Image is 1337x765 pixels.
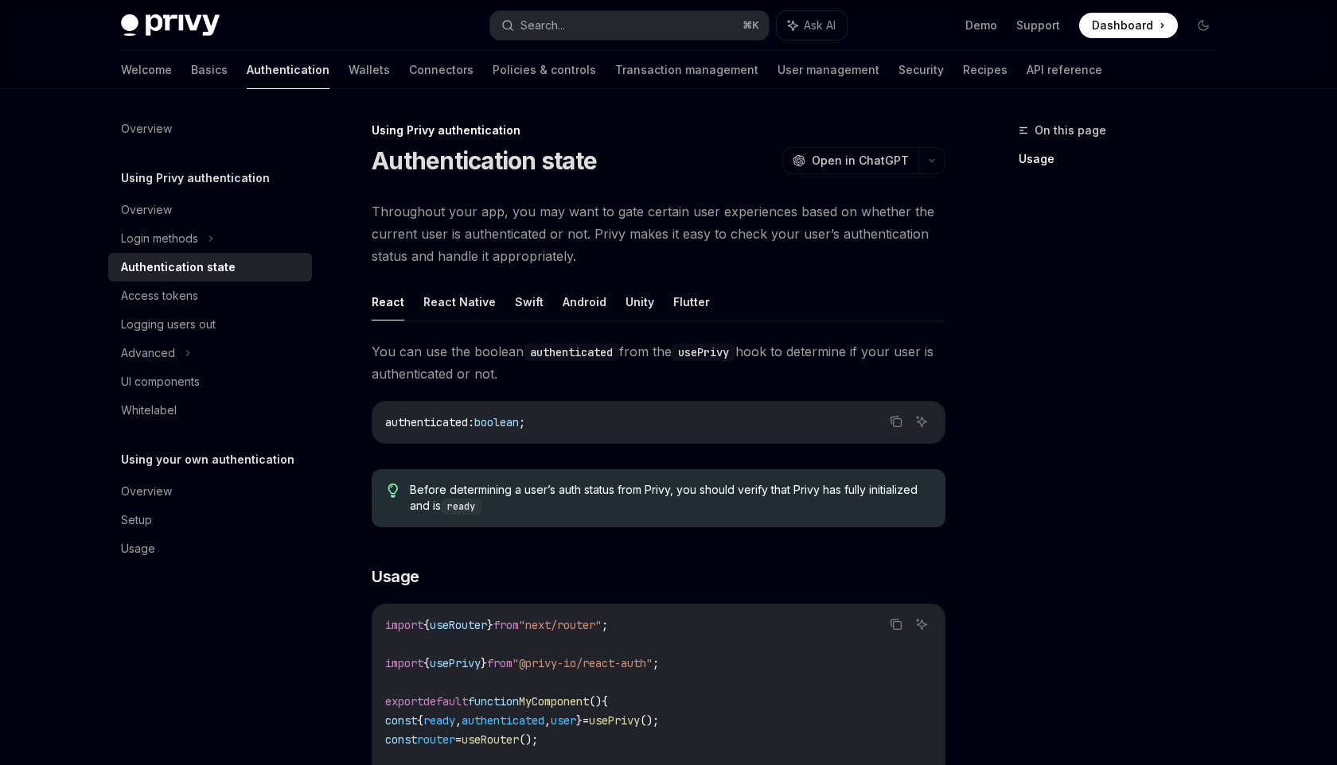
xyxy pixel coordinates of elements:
[108,477,312,506] a: Overview
[108,310,312,339] a: Logging users out
[417,732,455,747] span: router
[108,396,312,425] a: Whitelabel
[108,115,312,143] a: Overview
[423,694,468,709] span: default
[778,51,879,89] a: User management
[493,51,596,89] a: Policies & controls
[349,51,390,89] a: Wallets
[519,415,525,429] span: ;
[672,344,735,361] code: usePrivy
[965,17,997,33] a: Demo
[462,732,519,747] span: useRouter
[602,694,608,709] span: {
[589,713,640,728] span: usePrivy
[812,153,909,169] span: Open in ChatGPT
[423,656,430,670] span: {
[1035,121,1106,140] span: On this page
[490,11,769,40] button: Search...⌘K
[493,618,519,632] span: from
[121,258,236,277] div: Authentication state
[121,401,177,420] div: Whitelabel
[544,713,551,728] span: ,
[247,51,329,89] a: Authentication
[563,283,606,320] button: Android
[487,618,493,632] span: }
[583,713,589,728] span: =
[1191,13,1216,38] button: Toggle dark mode
[520,16,565,35] div: Search...
[108,282,312,310] a: Access tokens
[441,499,481,515] code: ready
[108,367,312,396] a: UI components
[385,656,423,670] span: import
[602,618,608,632] span: ;
[524,344,619,361] code: authenticated
[423,283,496,320] button: React Native
[121,315,216,334] div: Logging users out
[121,119,172,138] div: Overview
[409,51,474,89] a: Connectors
[886,411,906,432] button: Copy the contents from the code block
[121,372,200,391] div: UI components
[782,147,918,174] button: Open in ChatGPT
[911,614,932,635] button: Ask AI
[474,415,519,429] span: boolean
[372,283,404,320] button: React
[385,713,417,728] span: const
[513,656,653,670] span: "@privy-io/react-auth"
[519,618,602,632] span: "next/router"
[423,618,430,632] span: {
[388,483,399,498] svg: Tip
[417,713,423,728] span: {
[372,340,945,385] span: You can use the boolean from the hook to determine if your user is authenticated or not.
[898,51,944,89] a: Security
[108,253,312,282] a: Authentication state
[385,618,423,632] span: import
[108,196,312,224] a: Overview
[653,656,659,670] span: ;
[423,713,455,728] span: ready
[777,11,847,40] button: Ask AI
[519,732,538,747] span: ();
[673,283,710,320] button: Flutter
[576,713,583,728] span: }
[385,732,417,747] span: const
[372,200,945,267] span: Throughout your app, you may want to gate certain user experiences based on whether the current u...
[372,122,945,138] div: Using Privy authentication
[487,656,513,670] span: from
[455,713,462,728] span: ,
[108,534,312,563] a: Usage
[121,344,175,363] div: Advanced
[372,146,597,175] h1: Authentication state
[121,286,198,305] div: Access tokens
[640,713,659,728] span: ();
[468,415,474,429] span: :
[121,229,198,248] div: Login methods
[121,511,152,530] div: Setup
[1079,13,1178,38] a: Dashboard
[121,14,220,37] img: dark logo
[1092,17,1153,33] span: Dashboard
[963,51,1008,89] a: Recipes
[121,51,172,89] a: Welcome
[121,169,270,188] h5: Using Privy authentication
[462,713,544,728] span: authenticated
[121,200,172,219] div: Overview
[385,694,423,709] span: export
[108,506,312,534] a: Setup
[551,713,576,728] span: user
[519,694,589,709] span: MyComponent
[1027,51,1102,89] a: API reference
[468,694,519,709] span: function
[385,415,468,429] span: authenticated
[430,618,487,632] span: useRouter
[804,17,836,33] span: Ask AI
[886,614,906,635] button: Copy the contents from the code block
[121,482,172,501] div: Overview
[1016,17,1060,33] a: Support
[481,656,487,670] span: }
[455,732,462,747] span: =
[615,51,758,89] a: Transaction management
[410,482,930,515] span: Before determining a user’s auth status from Privy, you should verify that Privy has fully initia...
[626,283,654,320] button: Unity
